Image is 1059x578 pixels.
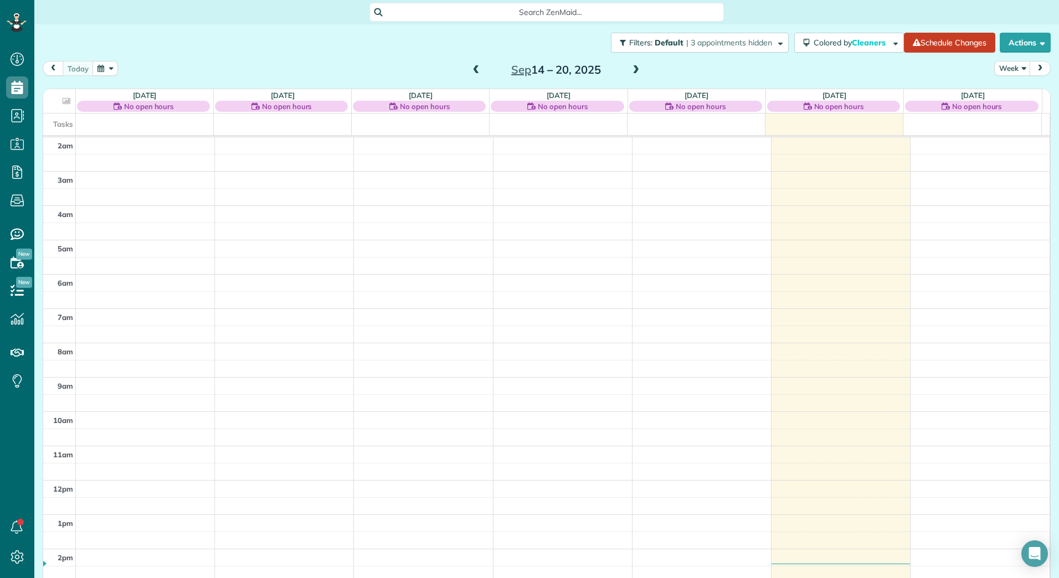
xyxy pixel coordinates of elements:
span: No open hours [400,101,450,112]
span: No open hours [952,101,1002,112]
a: [DATE] [822,91,846,100]
button: Week [994,61,1031,76]
span: Tasks [53,120,73,128]
span: New [16,249,32,260]
button: Colored byCleaners [794,33,904,53]
span: 12pm [53,484,73,493]
span: 3am [58,176,73,184]
button: prev [43,61,64,76]
span: Cleaners [852,38,887,48]
a: Filters: Default | 3 appointments hidden [605,33,789,53]
a: [DATE] [409,91,433,100]
span: | 3 appointments hidden [686,38,772,48]
span: 2pm [58,553,73,562]
a: [DATE] [685,91,708,100]
span: No open hours [124,101,174,112]
a: [DATE] [133,91,157,100]
button: Filters: Default | 3 appointments hidden [611,33,789,53]
span: 9am [58,381,73,390]
button: next [1030,61,1051,76]
span: 6am [58,278,73,287]
span: Sep [511,63,531,76]
span: 10am [53,416,73,425]
span: 11am [53,450,73,459]
span: 5am [58,244,73,253]
span: 8am [58,347,73,356]
span: Colored by [814,38,890,48]
button: Actions [1000,33,1051,53]
span: No open hours [814,101,864,112]
div: Open Intercom Messenger [1021,540,1048,567]
span: No open hours [262,101,312,112]
span: New [16,277,32,288]
a: [DATE] [271,91,295,100]
a: [DATE] [547,91,570,100]
span: 1pm [58,519,73,528]
button: today [63,61,94,76]
span: Filters: [629,38,652,48]
span: 2am [58,141,73,150]
a: Schedule Changes [904,33,995,53]
span: No open hours [538,101,588,112]
a: [DATE] [961,91,985,100]
span: No open hours [676,101,726,112]
h2: 14 – 20, 2025 [487,64,625,76]
span: Default [655,38,684,48]
span: 4am [58,210,73,219]
span: 7am [58,313,73,322]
